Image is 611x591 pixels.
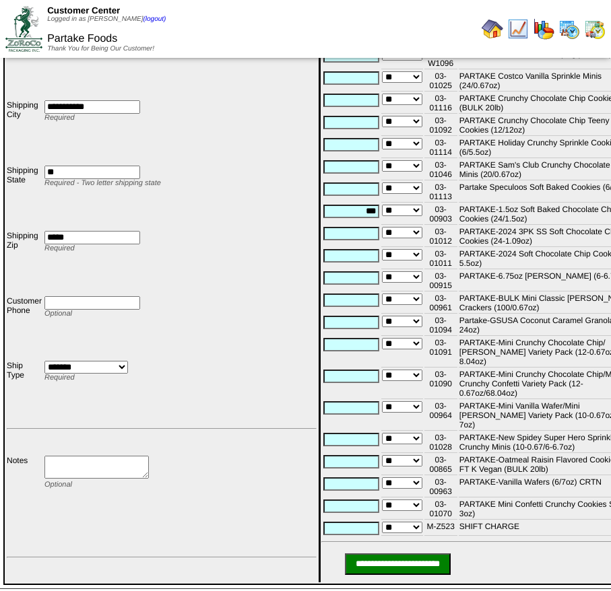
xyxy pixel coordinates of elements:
td: Notes [6,455,42,551]
img: ZoRoCo_Logo(Green%26Foil)%20jpg.webp [5,6,42,51]
td: 03-01012 [424,226,457,247]
td: Shipping State [6,165,42,229]
img: calendarprod.gif [558,18,580,40]
td: Customer Phone [6,295,42,359]
td: Shipping Address2 [6,35,42,99]
td: 03-01070 [424,499,457,520]
span: Required - Two letter shipping state [44,179,161,187]
img: calendarinout.gif [584,18,606,40]
span: Logged in as [PERSON_NAME] [47,15,166,23]
td: Shipping Zip [6,230,42,294]
td: Ship Type [6,360,42,422]
img: line_graph.gif [507,18,529,40]
td: 03-00963 [424,477,457,497]
td: 03-01114 [424,137,457,158]
td: 03-01092 [424,115,457,136]
td: 03-01090 [424,369,457,399]
span: Required [44,114,75,122]
td: 03-00865 [424,454,457,475]
span: Required [44,244,75,252]
td: 03-01046 [424,160,457,180]
span: Thank You for Being Our Customer! [47,45,154,53]
td: 03-00915 [424,271,457,291]
span: Required [44,374,75,382]
img: graph.gif [533,18,554,40]
td: 03-01011 [424,248,457,269]
td: Shipping City [6,100,42,164]
td: 03-01094 [424,315,457,336]
td: 03-01116 [424,93,457,114]
span: Optional [44,310,72,318]
span: Partake Foods [47,33,117,44]
td: 03-01025 [424,71,457,92]
td: 03-00903 [424,204,457,225]
span: Optional [44,481,72,489]
td: 03-00964 [424,401,457,431]
td: M-Z523 [424,521,457,536]
td: 03-01028 [424,432,457,453]
td: 03-01113 [424,182,457,203]
span: Customer Center [47,5,120,15]
a: (logout) [143,15,166,23]
td: 03-00961 [424,293,457,314]
td: 03-01091 [424,337,457,368]
img: home.gif [482,18,503,40]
